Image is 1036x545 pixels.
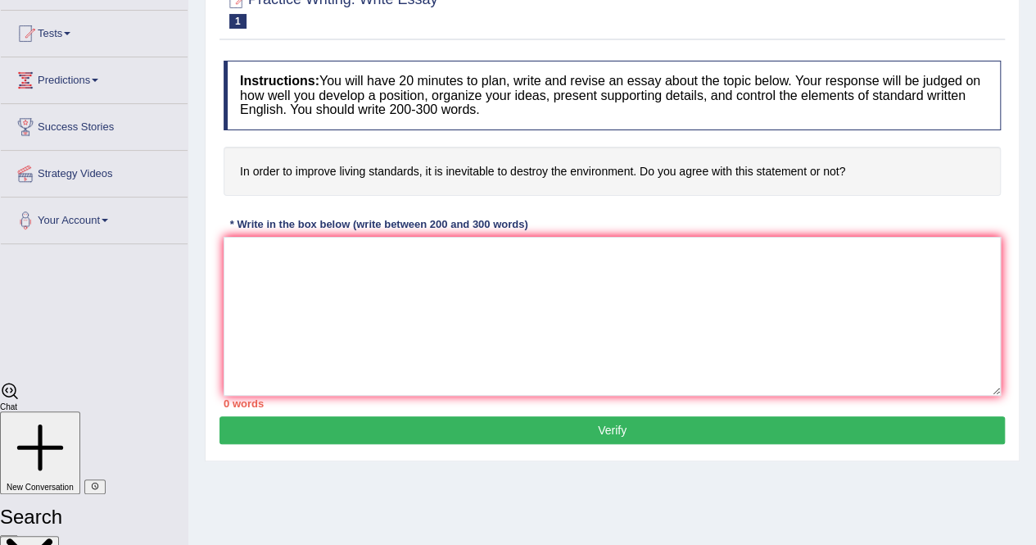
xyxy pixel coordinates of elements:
[1,104,188,145] a: Success Stories
[224,61,1001,130] h4: You will have 20 minutes to plan, write and revise an essay about the topic below. Your response ...
[1,57,188,98] a: Predictions
[240,74,319,88] b: Instructions:
[7,483,74,492] span: New Conversation
[224,147,1001,197] h4: In order to improve living standards, it is inevitable to destroy the environment. Do you agree w...
[224,396,1001,411] div: 0 words
[229,14,247,29] span: 1
[219,416,1005,444] button: Verify
[1,11,188,52] a: Tests
[224,216,534,232] div: * Write in the box below (write between 200 and 300 words)
[1,198,188,238] a: Your Account
[1,151,188,192] a: Strategy Videos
